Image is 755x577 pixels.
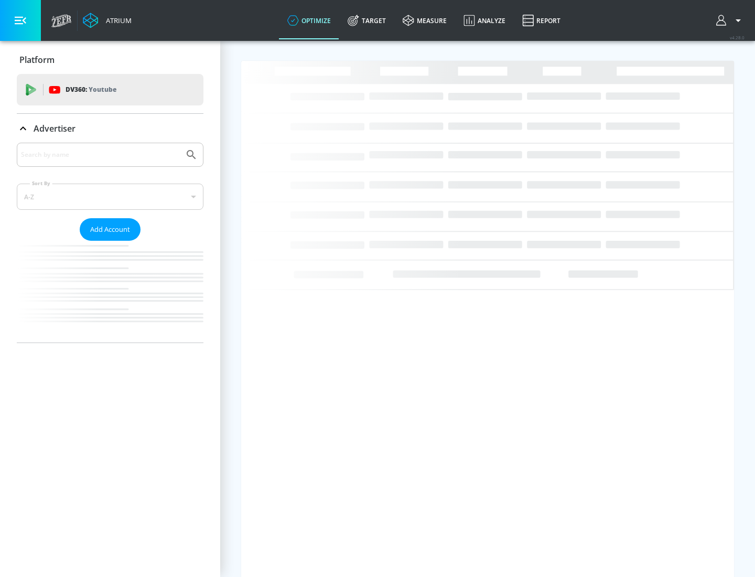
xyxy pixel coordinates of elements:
[279,2,339,39] a: optimize
[17,241,203,343] nav: list of Advertiser
[455,2,514,39] a: Analyze
[17,45,203,74] div: Platform
[83,13,132,28] a: Atrium
[394,2,455,39] a: measure
[17,184,203,210] div: A-Z
[80,218,141,241] button: Add Account
[730,35,745,40] span: v 4.28.0
[30,180,52,187] label: Sort By
[90,223,130,236] span: Add Account
[102,16,132,25] div: Atrium
[19,54,55,66] p: Platform
[21,148,180,162] input: Search by name
[17,143,203,343] div: Advertiser
[89,84,116,95] p: Youtube
[17,114,203,143] div: Advertiser
[66,84,116,95] p: DV360:
[34,123,75,134] p: Advertiser
[339,2,394,39] a: Target
[514,2,569,39] a: Report
[17,74,203,105] div: DV360: Youtube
